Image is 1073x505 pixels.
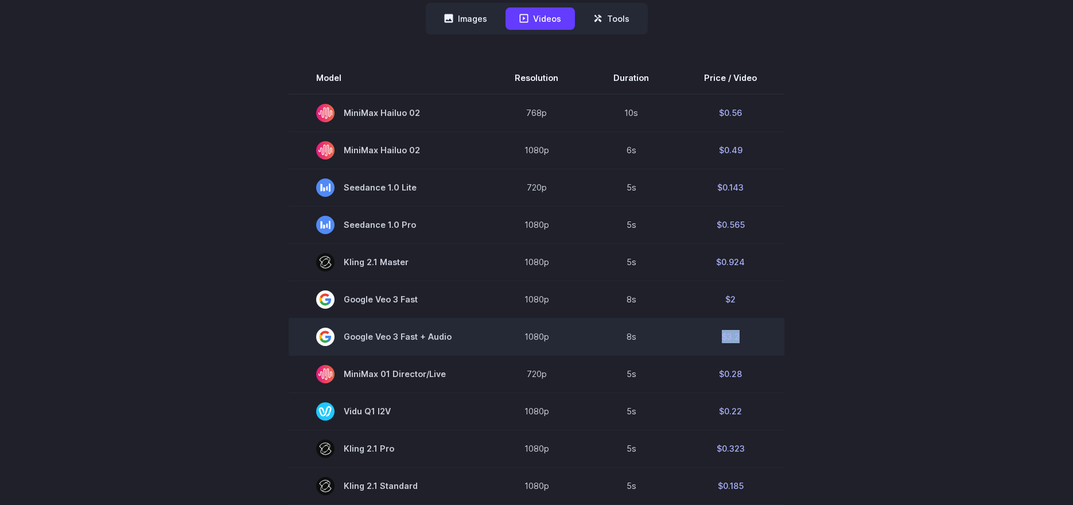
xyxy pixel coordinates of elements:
[316,290,460,309] span: Google Veo 3 Fast
[487,281,586,318] td: 1080p
[316,440,460,458] span: Kling 2.1 Pro
[487,467,586,504] td: 1080p
[316,365,460,383] span: MiniMax 01 Director/Live
[677,467,784,504] td: $0.185
[586,243,677,281] td: 5s
[586,206,677,243] td: 5s
[677,281,784,318] td: $2
[316,253,460,271] span: Kling 2.1 Master
[677,169,784,206] td: $0.143
[316,402,460,421] span: Vidu Q1 I2V
[487,355,586,393] td: 720p
[586,62,677,94] th: Duration
[316,104,460,122] span: MiniMax Hailuo 02
[487,206,586,243] td: 1080p
[487,318,586,355] td: 1080p
[677,393,784,430] td: $0.22
[289,62,487,94] th: Model
[586,355,677,393] td: 5s
[586,393,677,430] td: 5s
[506,7,575,30] button: Videos
[677,131,784,169] td: $0.49
[487,169,586,206] td: 720p
[316,477,460,495] span: Kling 2.1 Standard
[586,131,677,169] td: 6s
[677,243,784,281] td: $0.924
[677,206,784,243] td: $0.565
[487,243,586,281] td: 1080p
[677,62,784,94] th: Price / Video
[316,141,460,160] span: MiniMax Hailuo 02
[677,94,784,132] td: $0.56
[677,318,784,355] td: $3.2
[316,178,460,197] span: Seedance 1.0 Lite
[487,393,586,430] td: 1080p
[677,355,784,393] td: $0.28
[430,7,501,30] button: Images
[580,7,643,30] button: Tools
[586,467,677,504] td: 5s
[487,131,586,169] td: 1080p
[487,62,586,94] th: Resolution
[316,216,460,234] span: Seedance 1.0 Pro
[316,328,460,346] span: Google Veo 3 Fast + Audio
[586,430,677,467] td: 5s
[586,318,677,355] td: 8s
[586,281,677,318] td: 8s
[677,430,784,467] td: $0.323
[586,169,677,206] td: 5s
[487,94,586,132] td: 768p
[586,94,677,132] td: 10s
[487,430,586,467] td: 1080p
